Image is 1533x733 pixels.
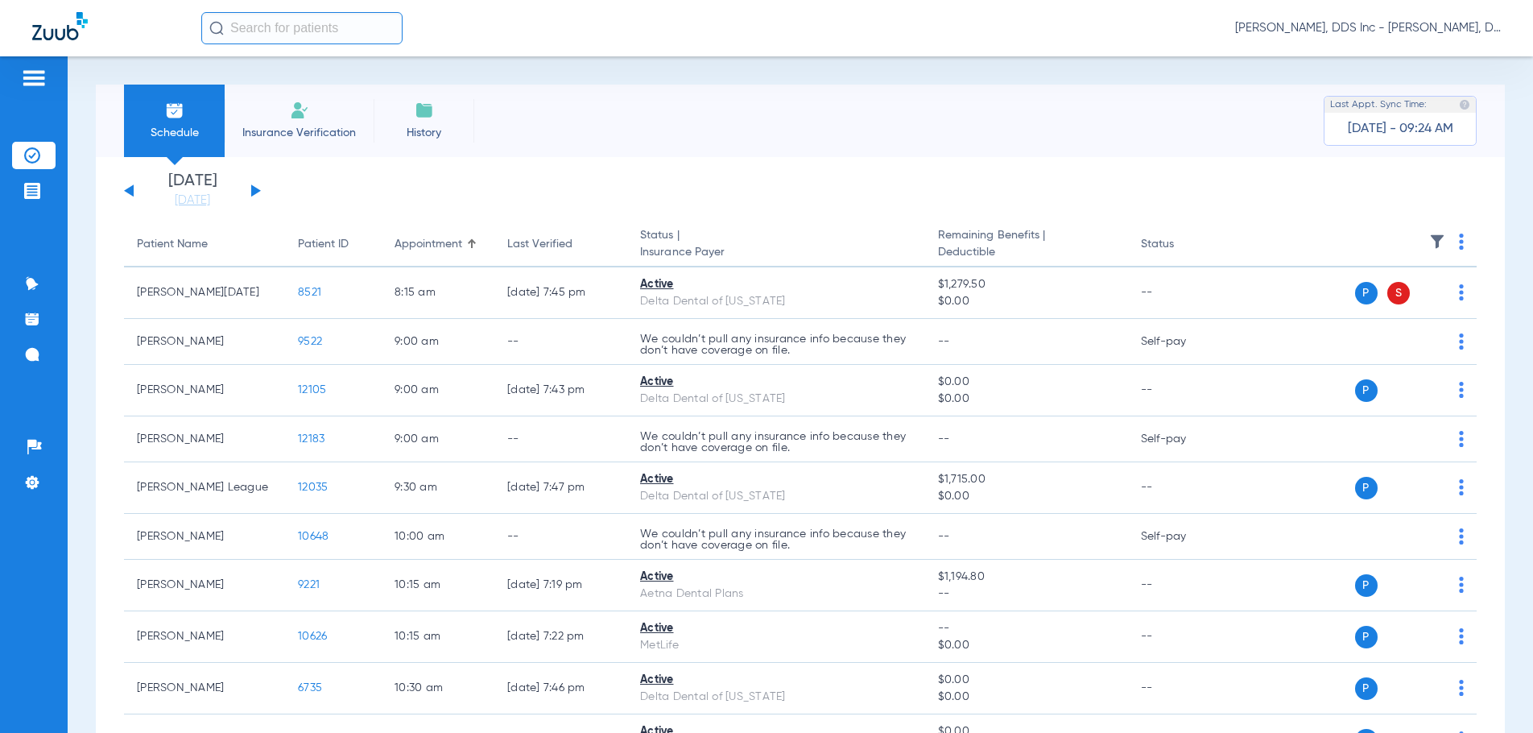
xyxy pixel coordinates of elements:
[1459,99,1470,110] img: last sync help info
[124,560,285,611] td: [PERSON_NAME]
[640,374,912,391] div: Active
[938,586,1115,603] span: --
[415,101,434,120] img: History
[494,267,627,319] td: [DATE] 7:45 PM
[382,663,494,714] td: 10:30 AM
[395,236,481,253] div: Appointment
[298,336,322,347] span: 9522
[1459,528,1464,545] img: group-dot-blue.svg
[938,391,1115,408] span: $0.00
[209,21,224,35] img: Search Icon
[640,528,912,551] p: We couldn’t pull any insurance info because they don’t have coverage on file.
[298,287,321,298] span: 8521
[137,236,208,253] div: Patient Name
[1429,234,1445,250] img: filter.svg
[1459,382,1464,398] img: group-dot-blue.svg
[237,125,362,141] span: Insurance Verification
[382,319,494,365] td: 9:00 AM
[124,319,285,365] td: [PERSON_NAME]
[938,471,1115,488] span: $1,715.00
[1355,379,1378,402] span: P
[1330,97,1427,113] span: Last Appt. Sync Time:
[382,267,494,319] td: 8:15 AM
[382,611,494,663] td: 10:15 AM
[1459,333,1464,350] img: group-dot-blue.svg
[298,236,349,253] div: Patient ID
[382,462,494,514] td: 9:30 AM
[1128,365,1237,416] td: --
[124,514,285,560] td: [PERSON_NAME]
[136,125,213,141] span: Schedule
[1459,284,1464,300] img: group-dot-blue.svg
[938,433,950,445] span: --
[298,531,328,542] span: 10648
[640,620,912,637] div: Active
[382,560,494,611] td: 10:15 AM
[494,663,627,714] td: [DATE] 7:46 PM
[640,471,912,488] div: Active
[1348,121,1453,137] span: [DATE] - 09:24 AM
[938,672,1115,689] span: $0.00
[640,293,912,310] div: Delta Dental of [US_STATE]
[1128,560,1237,611] td: --
[1235,20,1501,36] span: [PERSON_NAME], DDS Inc - [PERSON_NAME], DDS Inc
[640,637,912,654] div: MetLife
[144,193,241,209] a: [DATE]
[1128,514,1237,560] td: Self-pay
[640,244,912,261] span: Insurance Payer
[382,416,494,462] td: 9:00 AM
[298,236,369,253] div: Patient ID
[938,620,1115,637] span: --
[494,319,627,365] td: --
[494,611,627,663] td: [DATE] 7:22 PM
[640,431,912,453] p: We couldn’t pull any insurance info because they don’t have coverage on file.
[32,12,88,40] img: Zuub Logo
[494,462,627,514] td: [DATE] 7:47 PM
[1387,282,1410,304] span: S
[1355,677,1378,700] span: P
[494,560,627,611] td: [DATE] 7:19 PM
[1128,663,1237,714] td: --
[507,236,614,253] div: Last Verified
[507,236,572,253] div: Last Verified
[1459,234,1464,250] img: group-dot-blue.svg
[640,672,912,689] div: Active
[124,267,285,319] td: [PERSON_NAME][DATE]
[938,531,950,542] span: --
[1128,416,1237,462] td: Self-pay
[298,631,327,642] span: 10626
[124,416,285,462] td: [PERSON_NAME]
[640,276,912,293] div: Active
[1459,628,1464,644] img: group-dot-blue.svg
[494,416,627,462] td: --
[1128,611,1237,663] td: --
[1128,222,1237,267] th: Status
[627,222,925,267] th: Status |
[938,637,1115,654] span: $0.00
[938,569,1115,586] span: $1,194.80
[1459,577,1464,593] img: group-dot-blue.svg
[1355,282,1378,304] span: P
[144,173,241,209] li: [DATE]
[382,365,494,416] td: 9:00 AM
[298,579,320,590] span: 9221
[938,488,1115,505] span: $0.00
[640,391,912,408] div: Delta Dental of [US_STATE]
[938,689,1115,706] span: $0.00
[1459,431,1464,447] img: group-dot-blue.svg
[494,514,627,560] td: --
[1128,462,1237,514] td: --
[1128,267,1237,319] td: --
[382,514,494,560] td: 10:00 AM
[298,482,328,493] span: 12035
[137,236,272,253] div: Patient Name
[298,384,326,395] span: 12105
[1128,319,1237,365] td: Self-pay
[1355,574,1378,597] span: P
[124,365,285,416] td: [PERSON_NAME]
[938,276,1115,293] span: $1,279.50
[640,569,912,586] div: Active
[1452,656,1533,733] iframe: Chat Widget
[925,222,1128,267] th: Remaining Benefits |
